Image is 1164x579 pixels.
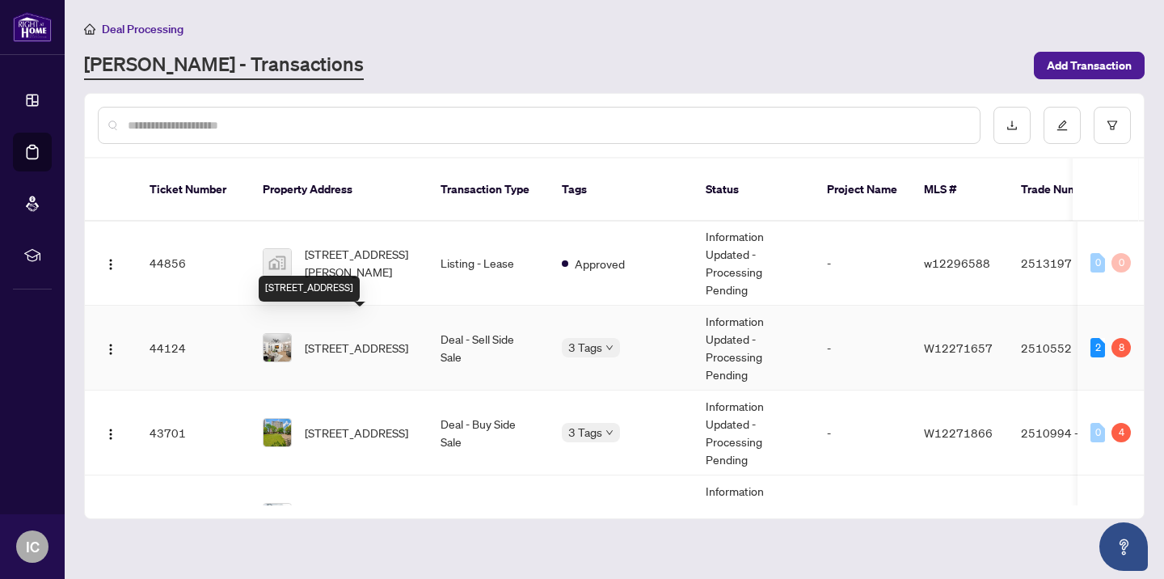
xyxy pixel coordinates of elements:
td: 2510552 [1008,306,1121,391]
span: Add Transaction [1047,53,1132,78]
div: 4 [1111,423,1131,442]
div: 0 [1090,423,1105,442]
button: Logo [98,505,124,530]
span: [STREET_ADDRESS][PERSON_NAME] [305,245,415,281]
span: home [84,23,95,35]
button: filter [1094,107,1131,144]
span: Deal Processing [102,22,183,36]
img: Logo [104,258,117,271]
td: - [814,306,911,391]
td: Information Updated - Processing Pending [693,391,814,475]
span: Approved [575,255,625,273]
button: Add Transaction [1034,52,1145,79]
th: Project Name [814,158,911,222]
th: Trade Number [1008,158,1121,222]
th: Property Address [250,158,428,222]
span: [STREET_ADDRESS] [305,339,408,357]
img: Logo [104,428,117,441]
img: thumbnail-img [264,334,291,361]
td: Deal - Sell Side Sale [428,306,549,391]
span: download [1006,120,1018,131]
td: Information Updated - Processing Pending [693,306,814,391]
button: download [993,107,1031,144]
button: Logo [98,420,124,446]
img: logo [13,12,52,42]
div: 8 [1111,338,1131,357]
img: thumbnail-img [264,504,291,531]
img: thumbnail-img [264,419,291,446]
button: Logo [98,250,124,276]
span: W12271866 [924,425,993,440]
img: thumbnail-img [264,249,291,277]
span: IC [26,535,40,558]
div: 2 [1090,338,1105,357]
div: 0 [1090,253,1105,273]
td: Listing - Lease [428,221,549,306]
th: Transaction Type [428,158,549,222]
span: edit [1056,120,1068,131]
td: - [814,221,911,306]
td: 44856 [137,221,250,306]
button: Open asap [1099,522,1148,571]
td: 43115 [137,475,250,560]
td: Deal - Buy Side Sale [428,391,549,475]
td: Listing - Lease [428,475,549,560]
a: [PERSON_NAME] - Transactions [84,51,364,80]
img: Logo [104,343,117,356]
td: 2510994 - FT [1008,391,1121,475]
span: w12296588 [924,256,990,270]
div: 0 [1111,253,1131,273]
span: down [605,429,614,437]
span: W12271657 [924,340,993,355]
th: Status [693,158,814,222]
th: Tags [549,158,693,222]
td: - [814,391,911,475]
div: [STREET_ADDRESS] [259,276,360,302]
span: 3 Tags [568,338,602,357]
th: Ticket Number [137,158,250,222]
td: 44124 [137,306,250,391]
td: Information Updated - Processing Pending [693,221,814,306]
td: Information Updated - Processing Pending [693,475,814,560]
span: 3 Tags [568,423,602,442]
td: 43701 [137,391,250,475]
button: Logo [98,335,124,361]
span: filter [1107,120,1118,131]
th: MLS # [911,158,1008,222]
button: edit [1044,107,1081,144]
td: 2512179 [1008,475,1121,560]
span: [STREET_ADDRESS] [305,424,408,442]
td: - [814,475,911,560]
td: 2513197 [1008,221,1121,306]
span: down [605,344,614,352]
